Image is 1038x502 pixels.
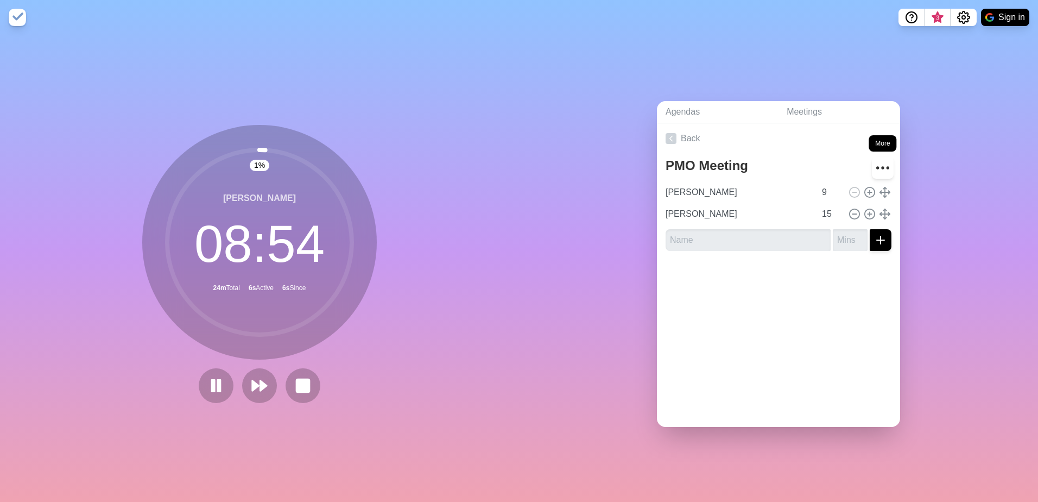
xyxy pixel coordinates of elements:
a: Back [657,123,900,154]
input: Name [661,203,815,225]
input: Name [661,181,815,203]
button: More [872,157,894,179]
a: Meetings [778,101,900,123]
span: 3 [933,14,942,22]
input: Mins [818,203,844,225]
button: What’s new [925,9,951,26]
input: Mins [818,181,844,203]
input: Name [666,229,831,251]
input: Mins [833,229,868,251]
img: timeblocks logo [9,9,26,26]
button: Sign in [981,9,1029,26]
button: Settings [951,9,977,26]
button: Help [898,9,925,26]
a: Agendas [657,101,778,123]
img: google logo [985,13,994,22]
